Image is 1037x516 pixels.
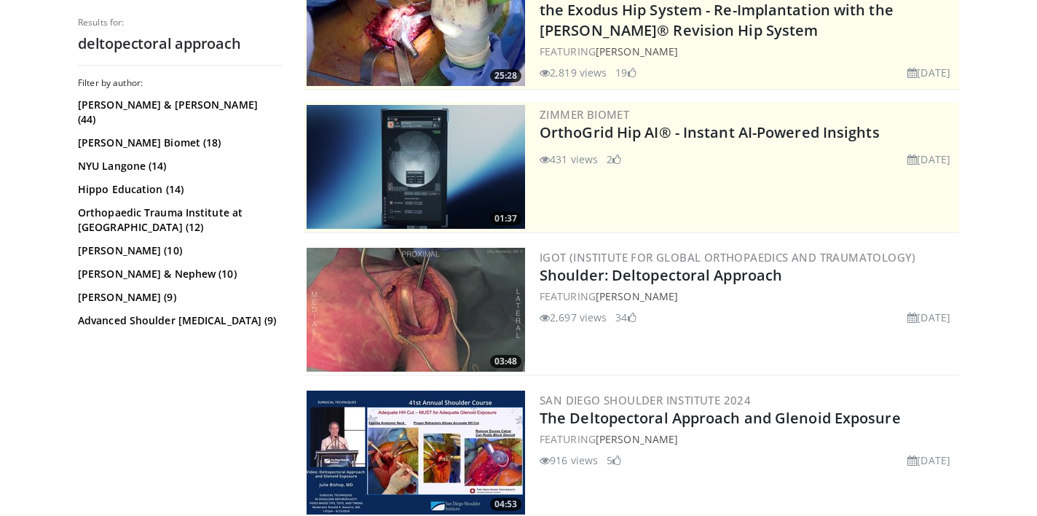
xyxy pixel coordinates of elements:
a: San Diego Shoulder Institute 2024 [540,393,751,407]
li: [DATE] [907,65,950,80]
p: Results for: [78,17,282,28]
li: [DATE] [907,310,950,325]
a: [PERSON_NAME] Biomet (18) [78,136,278,150]
li: 34 [615,310,636,325]
a: Hippo Education (14) [78,182,278,197]
li: 2 [607,152,621,167]
a: 04:53 [307,391,525,515]
h3: Filter by author: [78,77,282,89]
a: Advanced Shoulder [MEDICAL_DATA] (9) [78,313,278,328]
div: FEATURING [540,431,956,447]
a: OrthoGrid Hip AI® - Instant AI-Powered Insights [540,122,880,142]
a: [PERSON_NAME] [596,289,678,303]
a: Zimmer Biomet [540,107,629,122]
a: IGOT (Institute for Global Orthopaedics and Traumatology) [540,250,916,265]
img: 51d03d7b-a4ba-45b7-9f92-2bfbd1feacc3.300x170_q85_crop-smart_upscale.jpg [307,105,525,229]
li: 19 [615,65,636,80]
li: 5 [607,453,621,468]
a: 03:48 [307,248,525,372]
div: FEATURING [540,44,956,59]
a: Orthopaedic Trauma Institute at [GEOGRAPHIC_DATA] (12) [78,206,278,235]
li: 2,697 views [540,310,607,325]
li: [DATE] [907,453,950,468]
li: [DATE] [907,152,950,167]
span: 25:28 [490,69,521,82]
span: 01:37 [490,212,521,225]
a: [PERSON_NAME] (10) [78,243,278,258]
a: [PERSON_NAME] & Nephew (10) [78,267,278,281]
a: [PERSON_NAME] & [PERSON_NAME] (44) [78,98,278,127]
a: 01:37 [307,105,525,229]
img: d48a1e07-2d1a-414b-a35a-b25ec3dd4c22.300x170_q85_crop-smart_upscale.jpg [307,248,525,372]
a: [PERSON_NAME] [596,44,678,58]
a: Shoulder: Deltopectoral Approach [540,265,782,285]
a: [PERSON_NAME] [596,432,678,446]
div: FEATURING [540,289,956,304]
a: The Deltopectoral Approach and Glenoid Exposure [540,408,901,428]
a: [PERSON_NAME] (9) [78,290,278,305]
a: NYU Langone (14) [78,159,278,173]
li: 431 views [540,152,598,167]
span: 04:53 [490,498,521,511]
li: 2,819 views [540,65,607,80]
li: 916 views [540,453,598,468]
h2: deltopectoral approach [78,34,282,53]
img: 56cb98e6-1274-4aec-8a58-d210ddb4ce39.300x170_q85_crop-smart_upscale.jpg [307,391,525,515]
span: 03:48 [490,355,521,368]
